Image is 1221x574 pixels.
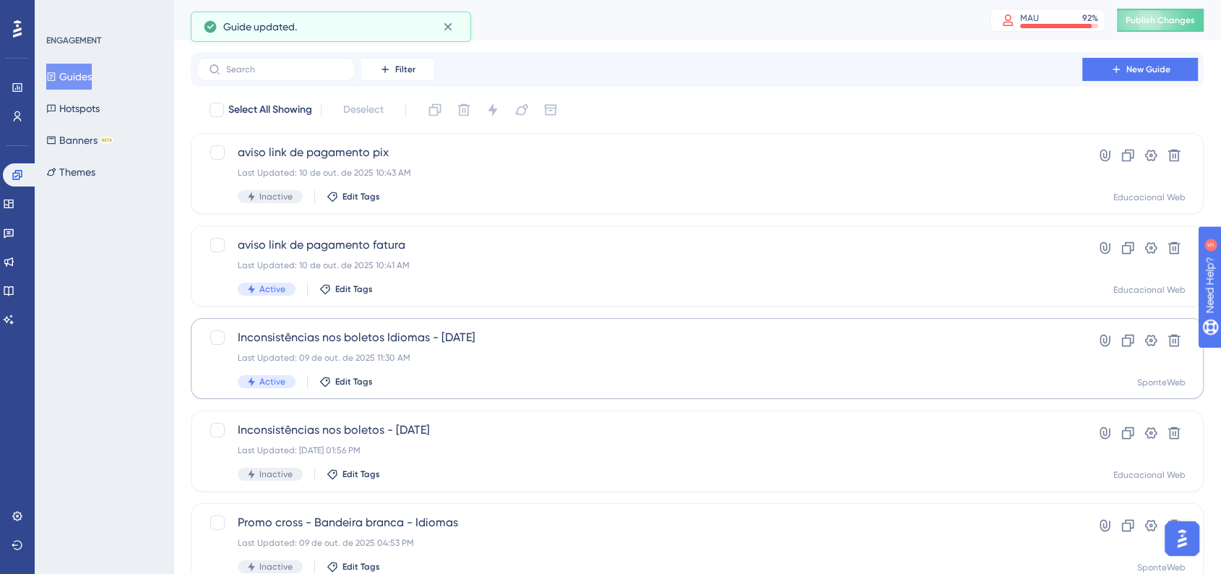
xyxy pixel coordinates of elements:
span: Publish Changes [1126,14,1195,26]
button: Guides [46,64,92,90]
button: Edit Tags [327,191,380,202]
div: Guides [191,10,954,30]
button: Deselect [330,97,397,123]
div: SponteWeb [1137,377,1186,388]
div: SponteWeb [1137,562,1186,573]
span: Inconsistências nos boletos Idiomas - [DATE] [238,329,1041,346]
span: Select All Showing [228,101,312,119]
div: Last Updated: [DATE] 01:56 PM [238,445,1041,456]
span: Edit Tags [342,561,380,573]
span: aviso link de pagamento fatura [238,236,1041,254]
span: Inactive [259,561,293,573]
div: BETA [100,137,113,144]
button: Edit Tags [319,376,373,387]
span: Inactive [259,468,293,480]
span: Inconsistências nos boletos - [DATE] [238,421,1041,439]
span: Inactive [259,191,293,202]
div: Last Updated: 10 de out. de 2025 10:43 AM [238,167,1041,179]
div: Last Updated: 10 de out. de 2025 10:41 AM [238,260,1041,271]
button: Themes [46,159,95,185]
button: Edit Tags [327,468,380,480]
button: Edit Tags [319,283,373,295]
span: Edit Tags [335,283,373,295]
span: Need Help? [34,4,90,21]
button: Publish Changes [1117,9,1204,32]
div: 5 [100,7,105,19]
span: Edit Tags [342,191,380,202]
div: ENGAGEMENT [46,35,101,46]
button: BannersBETA [46,127,113,153]
div: MAU [1020,12,1039,24]
span: Edit Tags [342,468,380,480]
div: Educacional Web [1113,469,1186,481]
span: Filter [395,64,415,75]
iframe: UserGuiding AI Assistant Launcher [1160,517,1204,560]
span: Active [259,283,285,295]
div: 92 % [1082,12,1098,24]
span: Promo cross - Bandeira branca - Idiomas [238,514,1041,531]
span: Active [259,376,285,387]
span: New Guide [1126,64,1170,75]
span: Edit Tags [335,376,373,387]
span: aviso link de pagamento pix [238,144,1041,161]
span: Guide updated. [223,18,297,35]
div: Last Updated: 09 de out. de 2025 04:53 PM [238,537,1041,549]
div: Educacional Web [1113,284,1186,296]
input: Search [226,64,343,74]
div: Educacional Web [1113,192,1186,203]
div: Last Updated: 09 de out. de 2025 11:30 AM [238,352,1041,364]
span: Deselect [343,101,384,119]
button: Filter [361,58,433,81]
button: Edit Tags [327,561,380,573]
button: Hotspots [46,95,100,121]
button: New Guide [1082,58,1198,81]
